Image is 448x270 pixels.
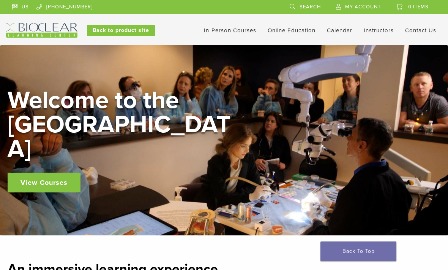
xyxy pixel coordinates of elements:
span: My Account [345,4,381,10]
a: Instructors [364,27,394,34]
a: Calendar [327,27,352,34]
a: Online Education [268,27,315,34]
img: Bioclear [6,23,77,38]
a: View Courses [8,173,80,192]
a: Back to product site [87,25,155,36]
a: In-Person Courses [204,27,256,34]
span: 0 items [408,4,429,10]
a: Back To Top [320,241,396,261]
h2: Welcome to the [GEOGRAPHIC_DATA] [8,88,235,161]
span: Search [300,4,321,10]
a: Contact Us [405,27,436,34]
